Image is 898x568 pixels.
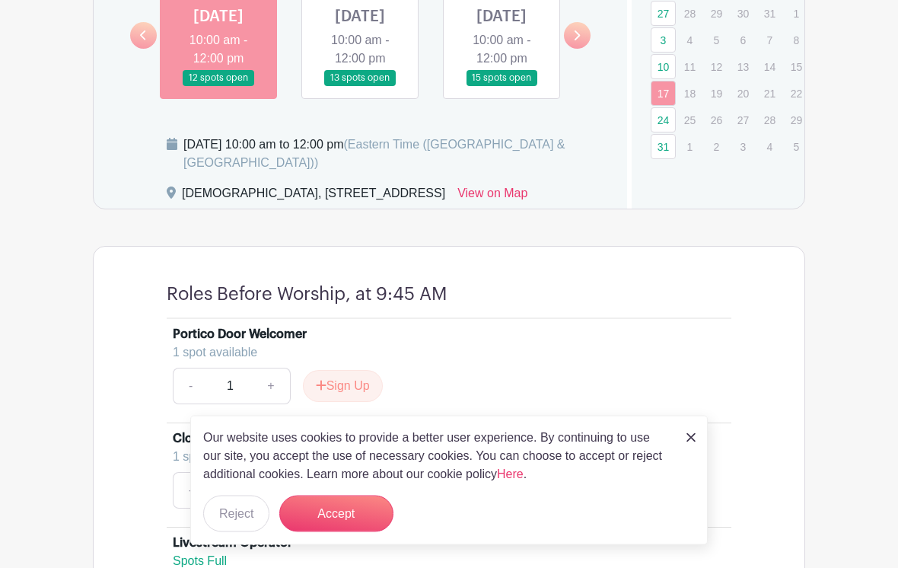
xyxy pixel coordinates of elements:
[757,136,782,159] p: 4
[457,185,527,209] a: View on Map
[173,555,227,568] span: Spots Full
[651,55,676,80] a: 10
[183,139,565,170] span: (Eastern Time ([GEOGRAPHIC_DATA] & [GEOGRAPHIC_DATA]))
[784,56,809,79] p: 15
[704,56,729,79] p: 12
[651,81,676,107] a: 17
[651,135,676,160] a: 31
[704,2,729,26] p: 29
[651,108,676,133] a: 24
[704,136,729,159] p: 2
[731,2,756,26] p: 30
[173,344,713,362] div: 1 spot available
[731,136,756,159] p: 3
[677,82,702,106] p: 18
[704,82,729,106] p: 19
[173,473,208,509] a: -
[203,429,670,483] p: Our website uses cookies to provide a better user experience. By continuing to use our site, you ...
[677,2,702,26] p: 28
[704,29,729,53] p: 5
[182,185,445,209] div: [DEMOGRAPHIC_DATA], [STREET_ADDRESS]
[651,28,676,53] a: 3
[686,433,696,442] img: close_button-5f87c8562297e5c2d7936805f587ecaba9071eb48480494691a3f1689db116b3.svg
[731,56,756,79] p: 13
[279,496,393,532] button: Accept
[757,29,782,53] p: 7
[677,136,702,159] p: 1
[757,56,782,79] p: 14
[757,109,782,132] p: 28
[167,284,447,306] h4: Roles Before Worship, at 9:45 AM
[173,430,310,448] div: Cloister Door Welcomer
[757,82,782,106] p: 21
[651,2,676,27] a: 27
[784,136,809,159] p: 5
[731,29,756,53] p: 6
[173,326,307,344] div: Portico Door Welcomer
[252,369,290,405] a: +
[731,82,756,106] p: 20
[677,56,702,79] p: 11
[784,2,809,26] p: 1
[757,2,782,26] p: 31
[784,82,809,106] p: 22
[784,109,809,132] p: 29
[173,369,208,405] a: -
[497,467,524,480] a: Here
[731,109,756,132] p: 27
[704,109,729,132] p: 26
[677,109,702,132] p: 25
[677,29,702,53] p: 4
[173,448,713,467] div: 1 spot available
[203,496,269,532] button: Reject
[303,371,383,403] button: Sign Up
[173,534,292,553] div: Livestream Operator
[183,136,609,173] div: [DATE] 10:00 am to 12:00 pm
[784,29,809,53] p: 8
